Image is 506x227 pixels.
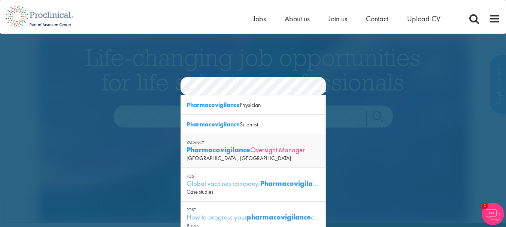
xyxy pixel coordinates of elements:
[285,14,310,24] a: About us
[366,14,388,24] a: Contact
[187,145,250,154] strong: Pharmacovigilance
[187,101,240,109] strong: Pharmacovigilance
[482,203,504,225] img: Chatbot
[407,14,440,24] a: Upload CV
[187,174,320,179] div: Post
[187,207,320,212] div: Post
[247,212,311,222] strong: pharmacovigilance
[187,179,320,188] div: Global vaccines company, team build
[187,140,320,145] div: Vacancy
[260,179,324,188] strong: Pharmacovigilance
[187,120,240,128] strong: Pharmacovigilance
[187,188,320,196] div: Case studies
[316,81,326,96] a: Job search submit button
[187,154,320,162] div: [GEOGRAPHIC_DATA], [GEOGRAPHIC_DATA]
[181,115,325,134] div: Scientist
[328,14,347,24] a: Join us
[187,212,320,222] div: How to progress your career
[187,145,320,154] div: Oversight Manager
[253,14,266,24] a: Jobs
[482,203,488,209] span: 1
[181,95,325,115] div: Physician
